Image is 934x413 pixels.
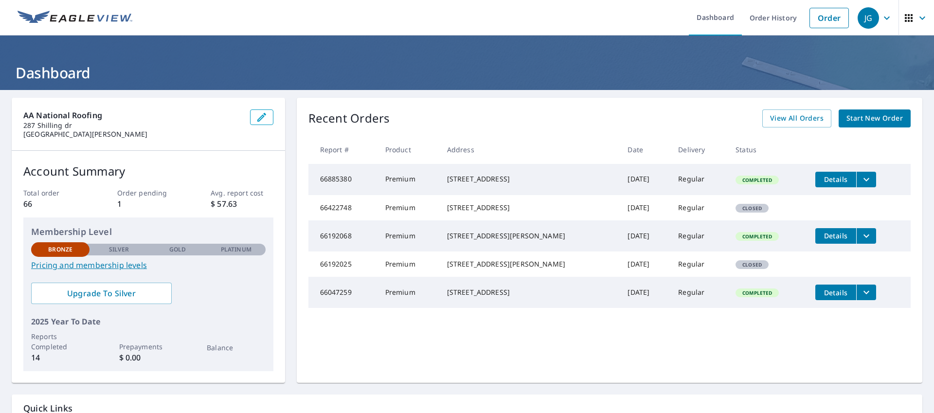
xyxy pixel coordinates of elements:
[736,177,778,183] span: Completed
[670,135,728,164] th: Delivery
[48,245,72,254] p: Bronze
[377,220,439,251] td: Premium
[18,11,132,25] img: EV Logo
[377,164,439,195] td: Premium
[39,288,164,299] span: Upgrade To Silver
[31,331,90,352] p: Reports Completed
[620,164,670,195] td: [DATE]
[620,251,670,277] td: [DATE]
[856,172,876,187] button: filesDropdownBtn-66885380
[670,220,728,251] td: Regular
[447,259,612,269] div: [STREET_ADDRESS][PERSON_NAME]
[447,174,612,184] div: [STREET_ADDRESS]
[447,231,612,241] div: [STREET_ADDRESS][PERSON_NAME]
[119,352,178,363] p: $ 0.00
[670,164,728,195] td: Regular
[670,195,728,220] td: Regular
[809,8,849,28] a: Order
[23,121,242,130] p: 287 Shilling dr
[736,261,768,268] span: Closed
[308,109,390,127] p: Recent Orders
[377,277,439,308] td: Premium
[821,288,850,297] span: Details
[447,203,612,213] div: [STREET_ADDRESS]
[308,135,377,164] th: Report #
[169,245,186,254] p: Gold
[31,225,266,238] p: Membership Level
[23,188,86,198] p: Total order
[736,233,778,240] span: Completed
[762,109,831,127] a: View All Orders
[23,130,242,139] p: [GEOGRAPHIC_DATA][PERSON_NAME]
[23,198,86,210] p: 66
[12,63,922,83] h1: Dashboard
[728,135,808,164] th: Status
[308,251,377,277] td: 66192025
[447,287,612,297] div: [STREET_ADDRESS]
[736,289,778,296] span: Completed
[846,112,903,125] span: Start New Order
[620,220,670,251] td: [DATE]
[620,277,670,308] td: [DATE]
[815,228,856,244] button: detailsBtn-66192068
[308,195,377,220] td: 66422748
[670,251,728,277] td: Regular
[620,135,670,164] th: Date
[736,205,768,212] span: Closed
[207,342,265,353] p: Balance
[23,162,273,180] p: Account Summary
[821,231,850,240] span: Details
[221,245,251,254] p: Platinum
[839,109,911,127] a: Start New Order
[308,164,377,195] td: 66885380
[31,283,172,304] a: Upgrade To Silver
[858,7,879,29] div: JG
[117,198,180,210] p: 1
[23,109,242,121] p: AA National Roofing
[439,135,620,164] th: Address
[31,352,90,363] p: 14
[815,285,856,300] button: detailsBtn-66047259
[815,172,856,187] button: detailsBtn-66885380
[770,112,824,125] span: View All Orders
[821,175,850,184] span: Details
[377,251,439,277] td: Premium
[31,316,266,327] p: 2025 Year To Date
[31,259,266,271] a: Pricing and membership levels
[308,220,377,251] td: 66192068
[377,135,439,164] th: Product
[377,195,439,220] td: Premium
[670,277,728,308] td: Regular
[856,228,876,244] button: filesDropdownBtn-66192068
[109,245,129,254] p: Silver
[211,188,273,198] p: Avg. report cost
[856,285,876,300] button: filesDropdownBtn-66047259
[119,341,178,352] p: Prepayments
[308,277,377,308] td: 66047259
[211,198,273,210] p: $ 57.63
[620,195,670,220] td: [DATE]
[117,188,180,198] p: Order pending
